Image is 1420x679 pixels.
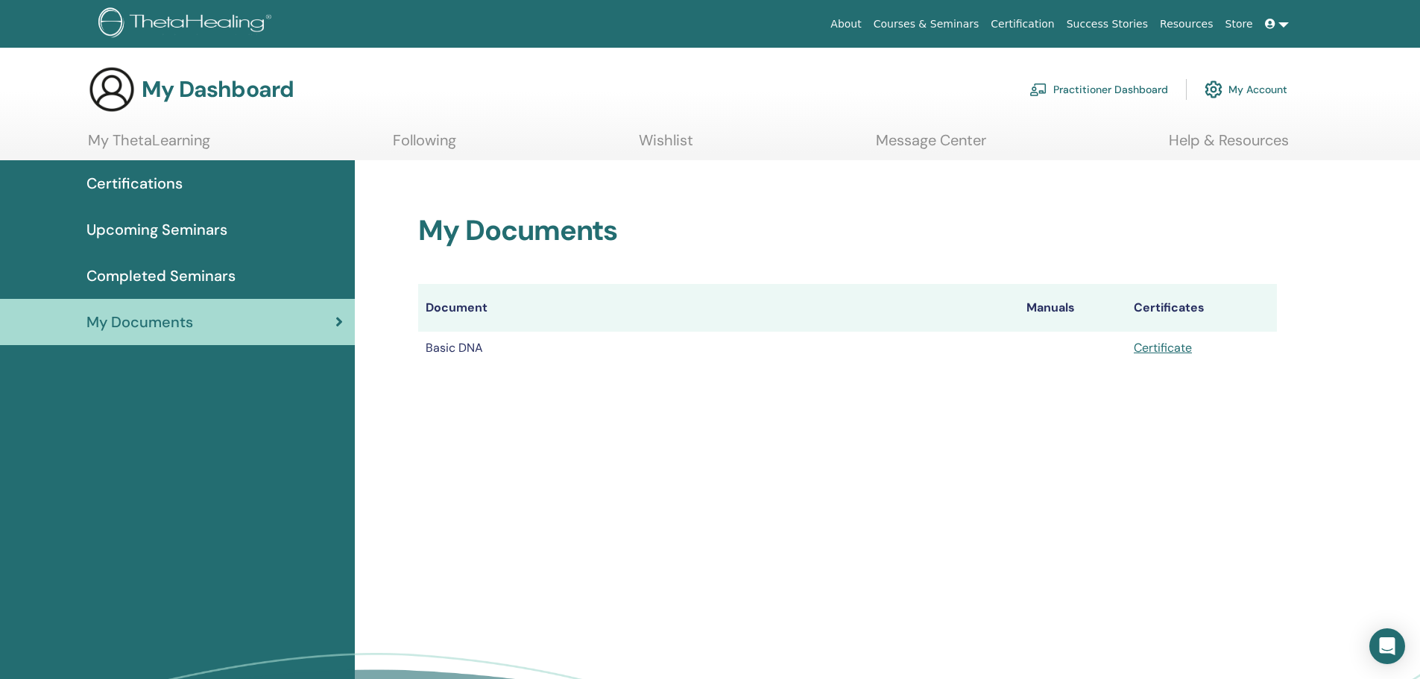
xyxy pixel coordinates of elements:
[98,7,277,41] img: logo.png
[1219,10,1259,38] a: Store
[86,311,193,333] span: My Documents
[639,131,693,160] a: Wishlist
[418,332,1019,364] td: Basic DNA
[418,214,1277,248] h2: My Documents
[1061,10,1154,38] a: Success Stories
[1019,284,1126,332] th: Manuals
[1126,284,1277,332] th: Certificates
[86,218,227,241] span: Upcoming Seminars
[86,265,236,287] span: Completed Seminars
[1369,628,1405,664] div: Open Intercom Messenger
[86,172,183,195] span: Certifications
[393,131,456,160] a: Following
[1029,83,1047,96] img: chalkboard-teacher.svg
[1169,131,1289,160] a: Help & Resources
[1134,340,1192,356] a: Certificate
[868,10,985,38] a: Courses & Seminars
[88,66,136,113] img: generic-user-icon.jpg
[418,284,1019,332] th: Document
[1205,73,1287,106] a: My Account
[142,76,294,103] h3: My Dashboard
[1205,77,1222,102] img: cog.svg
[876,131,986,160] a: Message Center
[985,10,1060,38] a: Certification
[1029,73,1168,106] a: Practitioner Dashboard
[824,10,867,38] a: About
[88,131,210,160] a: My ThetaLearning
[1154,10,1219,38] a: Resources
